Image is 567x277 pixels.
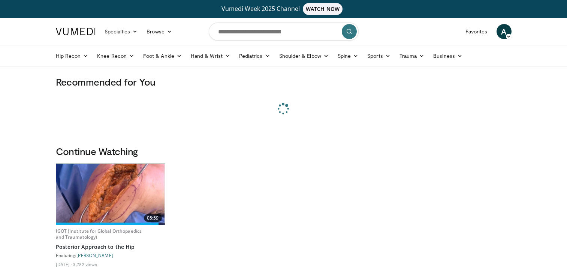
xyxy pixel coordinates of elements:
[144,214,162,222] span: 05:59
[235,48,275,63] a: Pediatrics
[142,24,177,39] a: Browse
[303,3,343,15] span: WATCH NOW
[56,76,512,88] h3: Recommended for You
[363,48,395,63] a: Sports
[56,261,72,267] li: [DATE]
[186,48,235,63] a: Hand & Wrist
[56,164,165,225] img: d27da560-405e-48a2-9846-ed09b4a9c8d3.620x360_q85_upscale.jpg
[100,24,142,39] a: Specialties
[209,23,359,41] input: Search topics, interventions
[395,48,429,63] a: Trauma
[56,228,142,240] a: IGOT (Institute for Global Orthopaedics and Traumatology)
[139,48,186,63] a: Foot & Ankle
[56,252,165,258] div: Featuring:
[57,3,510,15] a: Vumedi Week 2025 ChannelWATCH NOW
[56,164,165,225] a: 05:59
[275,48,333,63] a: Shoulder & Elbow
[56,145,512,157] h3: Continue Watching
[461,24,492,39] a: Favorites
[93,48,139,63] a: Knee Recon
[429,48,467,63] a: Business
[73,261,97,267] li: 3,782 views
[497,24,512,39] a: A
[76,253,113,258] a: [PERSON_NAME]
[333,48,363,63] a: Spine
[56,243,165,251] a: Posterior Approach to the Hip
[51,48,93,63] a: Hip Recon
[56,28,96,35] img: VuMedi Logo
